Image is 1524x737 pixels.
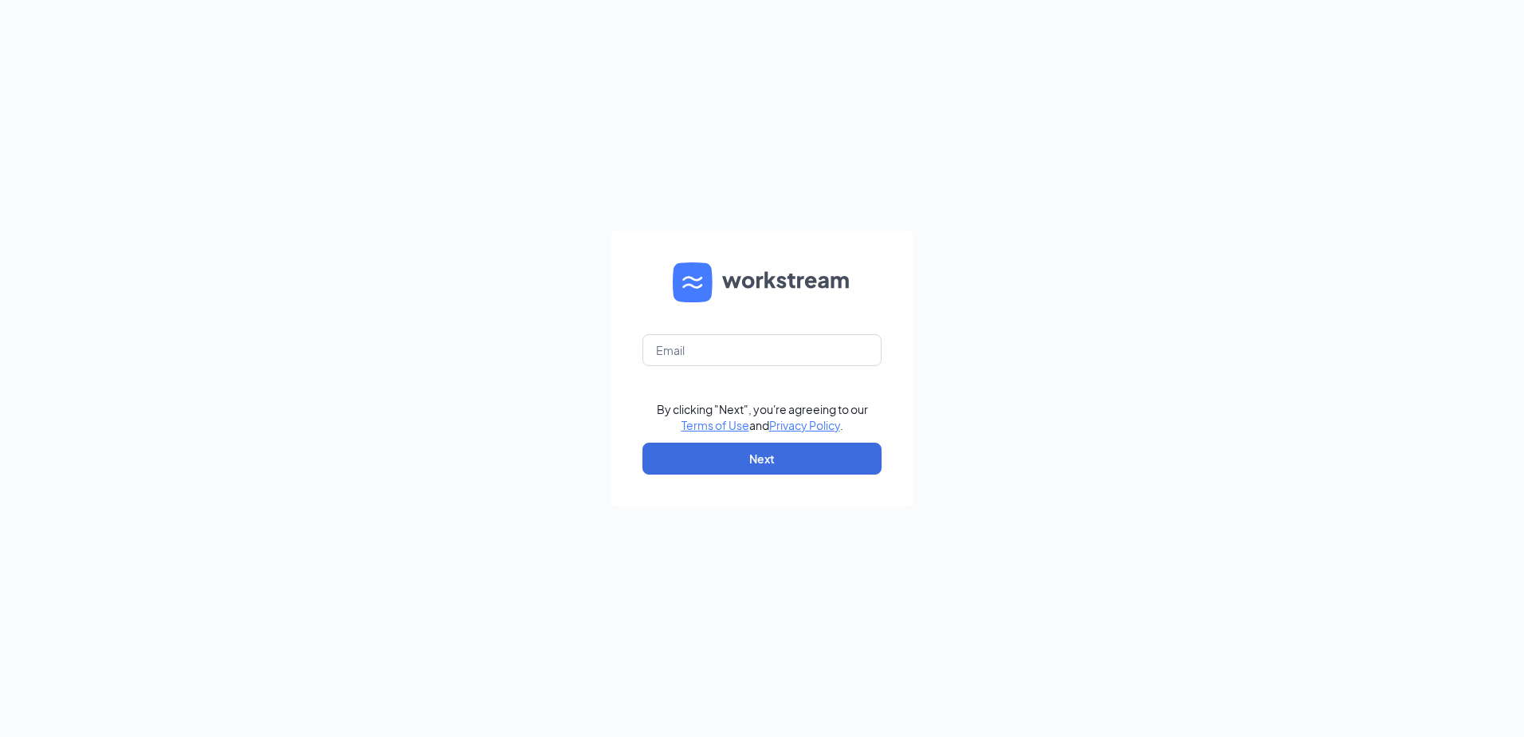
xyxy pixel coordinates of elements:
img: WS logo and Workstream text [673,262,851,302]
button: Next [642,443,882,475]
div: By clicking "Next", you're agreeing to our and . [657,401,868,433]
input: Email [642,334,882,366]
a: Terms of Use [681,418,749,432]
a: Privacy Policy [769,418,840,432]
